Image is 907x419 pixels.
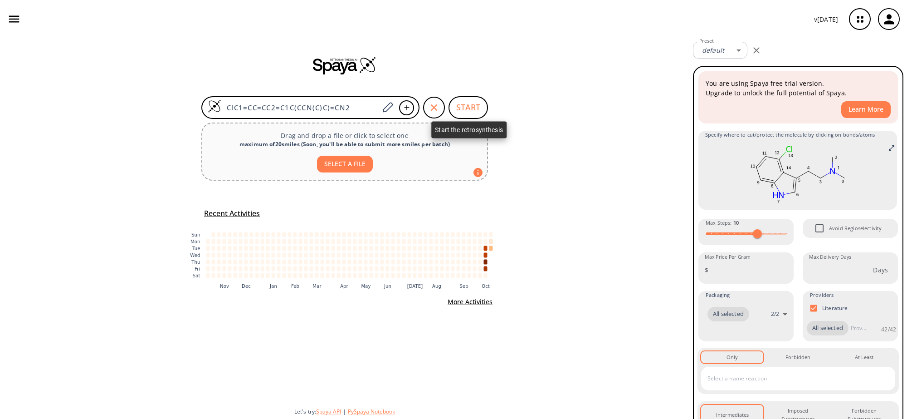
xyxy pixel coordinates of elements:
[313,56,376,74] img: Spaya logo
[733,219,739,226] strong: 10
[340,283,348,288] text: Apr
[316,408,341,415] button: Spaya API
[208,99,221,113] img: Logo Spaya
[192,246,200,251] text: Tue
[716,411,749,419] div: Intermediates
[767,351,829,363] button: Forbidden
[810,291,834,299] span: Providers
[771,310,779,318] p: 2 / 2
[291,283,299,288] text: Feb
[807,324,848,333] span: All selected
[829,224,882,232] span: Avoid Regioselectivity
[701,351,763,363] button: Only
[242,283,251,288] text: Dec
[200,206,263,221] button: Recent Activities
[341,408,348,415] span: |
[190,253,200,258] text: Wed
[848,321,868,335] input: Provider name
[706,219,739,227] span: Max Steps :
[841,101,891,118] button: Learn More
[482,283,490,288] text: Oct
[822,304,848,312] p: Literature
[707,310,749,319] span: All selected
[191,232,200,237] text: Sun
[317,156,373,173] button: SELECT A FILE
[193,273,200,278] text: Sat
[810,219,829,238] span: Avoid Regioselectivity
[312,283,322,288] text: Mar
[269,283,277,288] text: Jan
[459,283,468,288] text: Sep
[444,294,496,311] button: More Activities
[833,351,895,363] button: At Least
[348,408,395,415] button: PySpaya Notebook
[361,283,371,288] text: May
[449,96,488,119] button: START
[705,254,751,261] label: Max Price Per Gram
[206,232,493,278] g: cell
[204,209,260,218] h5: Recent Activities
[384,283,391,288] text: Jun
[705,371,878,386] input: Select a name reaction
[814,15,838,24] p: v [DATE]
[855,353,873,361] div: At Least
[699,38,714,44] label: Preset
[220,283,490,288] g: x-axis tick label
[702,46,724,54] em: default
[431,122,507,138] div: Start the retrosynthesis
[195,266,200,271] text: Fri
[705,131,890,139] span: Specify where to cut/protect the molecule by clicking on bonds/atoms
[190,232,200,278] g: y-axis tick label
[727,353,738,361] div: Only
[705,265,708,275] p: $
[210,140,480,148] div: maximum of 20 smiles ( Soon, you'll be able to submit more smiles per batch )
[210,131,480,140] p: Drag and drop a file or click to select one
[407,283,423,288] text: [DATE]
[873,265,888,275] p: Days
[190,239,200,244] text: Mon
[881,325,896,333] p: 42 / 42
[706,79,891,98] p: You are using Spaya free trial version. Upgrade to unlock the full potential of Spaya.
[785,353,810,361] div: Forbidden
[888,144,895,152] svg: Full screen
[706,291,730,299] span: Packaging
[220,283,229,288] text: Nov
[809,254,851,261] label: Max Delivery Days
[432,283,441,288] text: Aug
[221,103,379,112] input: Enter SMILES
[191,260,200,265] text: Thu
[705,143,890,206] svg: ClC1=CC=CC2=C1C(CCN(C)C)=CN2
[294,408,686,415] div: Let's try:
